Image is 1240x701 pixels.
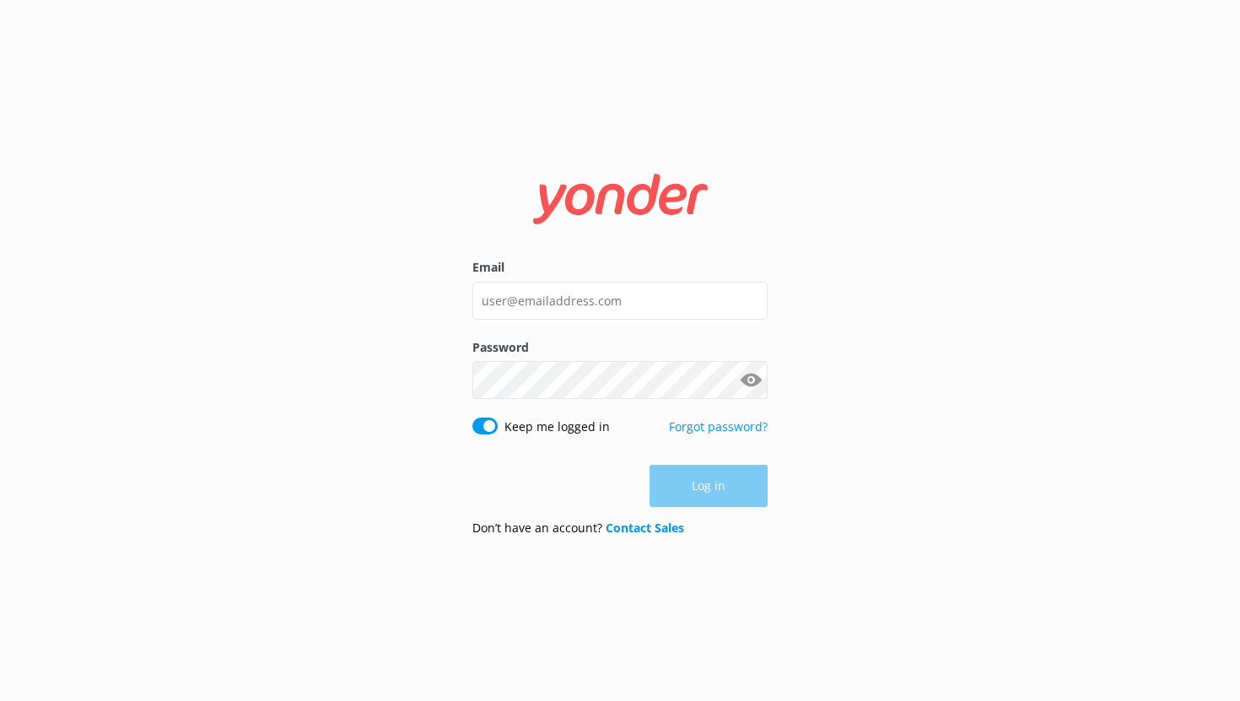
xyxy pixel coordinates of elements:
p: Don’t have an account? [472,519,684,537]
label: Email [472,258,768,277]
button: Show password [734,364,768,397]
label: Keep me logged in [504,418,610,436]
a: Forgot password? [669,418,768,434]
a: Contact Sales [606,520,684,536]
input: user@emailaddress.com [472,282,768,320]
label: Password [472,338,768,357]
